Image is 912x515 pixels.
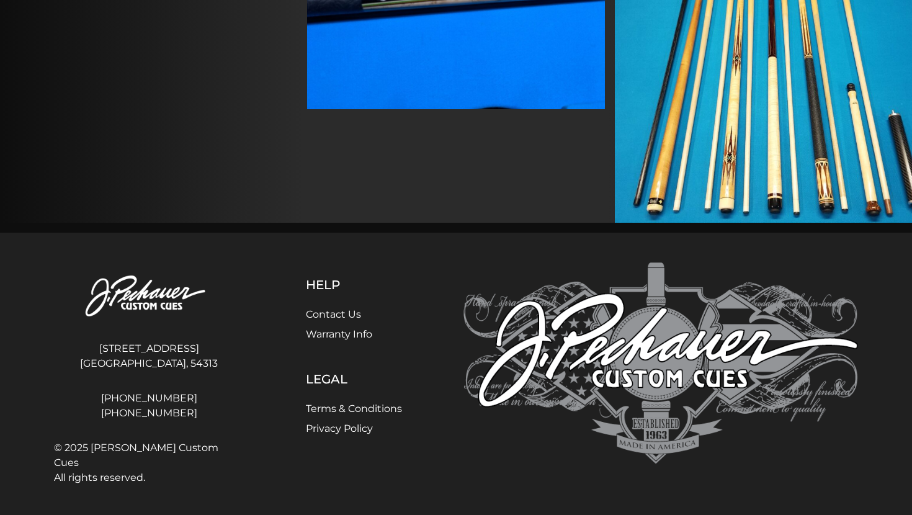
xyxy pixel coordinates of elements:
[306,277,402,292] h5: Help
[306,308,361,320] a: Contact Us
[306,423,373,434] a: Privacy Policy
[306,328,372,340] a: Warranty Info
[306,372,402,387] h5: Legal
[463,262,858,464] img: Pechauer Custom Cues
[54,441,244,485] span: © 2025 [PERSON_NAME] Custom Cues All rights reserved.
[54,391,244,406] a: [PHONE_NUMBER]
[54,336,244,376] address: [STREET_ADDRESS] [GEOGRAPHIC_DATA], 54313
[54,406,244,421] a: [PHONE_NUMBER]
[306,403,402,414] a: Terms & Conditions
[54,262,244,331] img: Pechauer Custom Cues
